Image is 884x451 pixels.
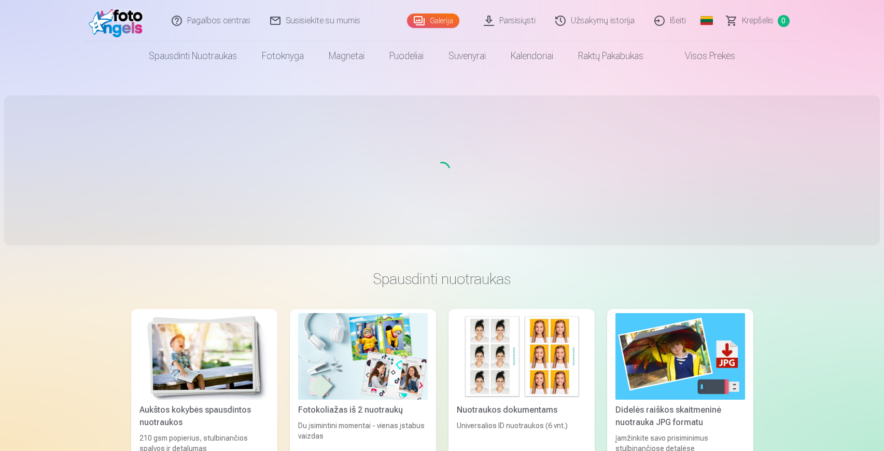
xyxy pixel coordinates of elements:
img: Aukštos kokybės spausdintos nuotraukos [139,313,269,400]
img: Nuotraukos dokumentams [457,313,586,400]
img: /fa2 [89,4,148,37]
a: Kalendoriai [498,41,566,71]
a: Spausdinti nuotraukas [136,41,249,71]
span: Krepšelis [742,15,774,27]
div: Fotokoliažas iš 2 nuotraukų [294,404,432,416]
a: Suvenyrai [436,41,498,71]
a: Fotoknyga [249,41,316,71]
img: Didelės raiškos skaitmeninė nuotrauka JPG formatu [615,313,745,400]
span: 0 [778,15,790,27]
a: Galerija [407,13,459,28]
a: Puodeliai [377,41,436,71]
a: Magnetai [316,41,377,71]
h3: Spausdinti nuotraukas [139,270,745,288]
div: Aukštos kokybės spausdintos nuotraukos [135,404,273,429]
img: Fotokoliažas iš 2 nuotraukų [298,313,428,400]
a: Visos prekės [656,41,748,71]
a: Raktų pakabukas [566,41,656,71]
div: Didelės raiškos skaitmeninė nuotrauka JPG formatu [611,404,749,429]
div: Nuotraukos dokumentams [453,404,591,416]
